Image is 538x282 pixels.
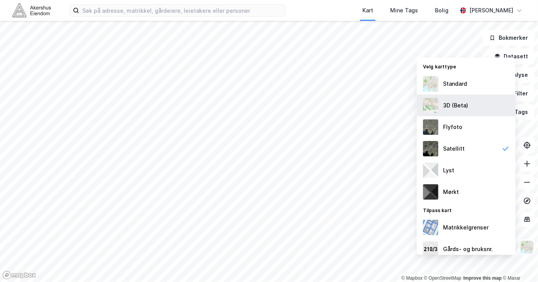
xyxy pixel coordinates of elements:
[401,275,423,281] a: Mapbox
[390,6,418,15] div: Mine Tags
[79,5,285,16] input: Søk på adresse, matrikkel, gårdeiere, leietakere eller personer
[443,144,465,153] div: Satellitt
[469,6,513,15] div: [PERSON_NAME]
[488,49,535,64] button: Datasett
[499,104,535,120] button: Tags
[435,6,448,15] div: Bolig
[443,223,489,232] div: Matrikkelgrenser
[498,86,535,101] button: Filter
[499,245,538,282] div: Kontrollprogram for chat
[423,98,438,113] img: Z
[464,275,502,281] a: Improve this map
[417,203,516,217] div: Tilpass kart
[423,241,438,257] img: cadastreKeys.547ab17ec502f5a4ef2b.jpeg
[12,3,51,17] img: akershus-eiendom-logo.9091f326c980b4bce74ccdd9f866810c.svg
[443,79,467,88] div: Standard
[483,30,535,46] button: Bokmerker
[424,275,462,281] a: OpenStreetMap
[423,141,438,156] img: 9k=
[520,240,535,255] img: Z
[443,122,462,132] div: Flyfoto
[362,6,373,15] div: Kart
[2,271,36,280] a: Mapbox homepage
[423,76,438,92] img: Z
[443,245,493,254] div: Gårds- og bruksnr.
[423,119,438,135] img: Z
[423,184,438,200] img: nCdM7BzjoCAAAAAElFTkSuQmCC
[443,187,459,197] div: Mørkt
[423,220,438,235] img: cadastreBorders.cfe08de4b5ddd52a10de.jpeg
[443,166,454,175] div: Lyst
[423,163,438,178] img: luj3wr1y2y3+OchiMxRmMxRlscgabnMEmZ7DJGWxyBpucwSZnsMkZbHIGm5zBJmewyRlscgabnMEmZ7DJGWxyBpucwSZnsMkZ...
[443,101,468,110] div: 3D (Beta)
[499,245,538,282] iframe: Chat Widget
[417,59,516,73] div: Velg karttype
